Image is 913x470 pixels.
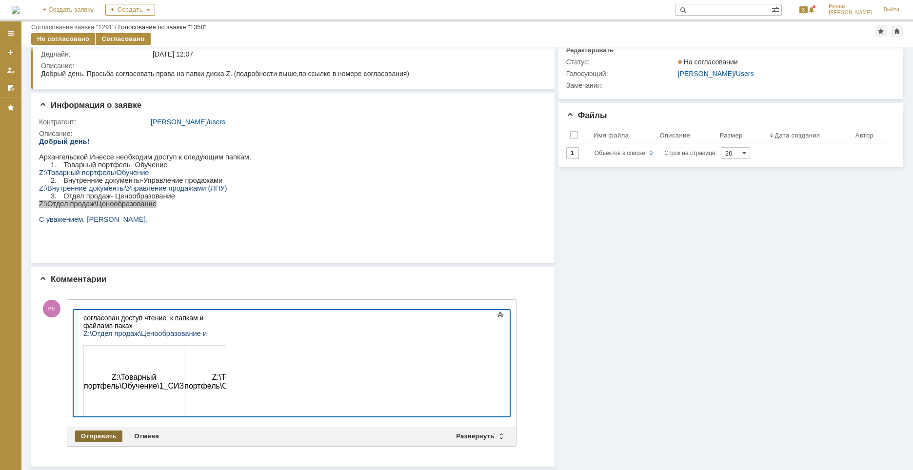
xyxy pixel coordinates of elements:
a: Мои заявки [3,62,19,78]
td: Z:\Товарный портфель\Обучение\1_СИЗ [4,36,105,108]
span: Информация о заявке [39,100,141,110]
th: Дата создания [766,127,851,143]
span: 2. [12,39,24,47]
span: Файлы [566,111,607,120]
span: Z:\Отдел продаж\Ценообразование и [4,20,127,27]
div: Размер [720,132,743,139]
th: Размер [716,127,766,143]
span: Объектов в списке: [595,150,647,157]
div: / [31,23,118,31]
span: Расширенный поиск [772,4,781,14]
p: Внутренние документы-Управление продажами [23,39,212,47]
span: Показать панель инструментов [495,309,506,320]
span: РН [43,300,60,317]
a: Users [736,70,754,78]
a: Создать заявку [3,45,19,60]
a: [PERSON_NAME] [678,70,734,78]
div: Автор [855,132,874,139]
img: logo [12,6,20,14]
th: Имя файла [590,127,656,143]
div: Замечания: [566,81,676,89]
div: Дата создания [774,132,820,139]
div: Голосующий: [566,70,676,78]
div: Статус: [566,58,676,66]
div: / [678,70,890,78]
div: Контрагент: [39,118,149,126]
a: [PERSON_NAME] [151,118,207,126]
a: Перейти на домашнюю страницу [12,6,20,14]
td: Z:\Товарный портфель\Обучение\2_ПиП [105,36,205,108]
span: Комментарии [39,274,106,284]
span: 1. [12,23,24,31]
span: На согласовании [678,58,738,66]
span: 3 [799,6,808,13]
p: Отдел продаж- Ценообразование [23,55,212,62]
div: 0 [650,147,653,159]
span: [DATE] 12:07 [153,50,193,58]
a: Согласование заявки "1291" [31,23,115,31]
div: согласован доступ чтение к папкам и файлам в паках [4,4,142,20]
div: Редактировать [566,46,614,54]
div: Добавить в избранное [875,25,887,37]
i: Строк на странице: [595,147,717,159]
div: Имя файла [594,132,629,139]
div: Сделать домашней страницей [891,25,903,37]
div: Дедлайн: [41,50,151,58]
span: [PERSON_NAME] [829,10,872,16]
div: / [151,118,539,126]
div: Описание: [41,62,541,70]
div: Описание [659,132,690,139]
div: Описание: [39,130,541,137]
span: Разник [829,4,872,10]
p: Товарный портфель- Обучение [23,23,212,31]
div: Создать [105,4,155,16]
a: Мои согласования [3,80,19,96]
th: Автор [852,127,895,143]
div: Голосование по заявке "1358" [118,23,206,31]
a: users [209,118,225,126]
span: 3. [12,55,24,62]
